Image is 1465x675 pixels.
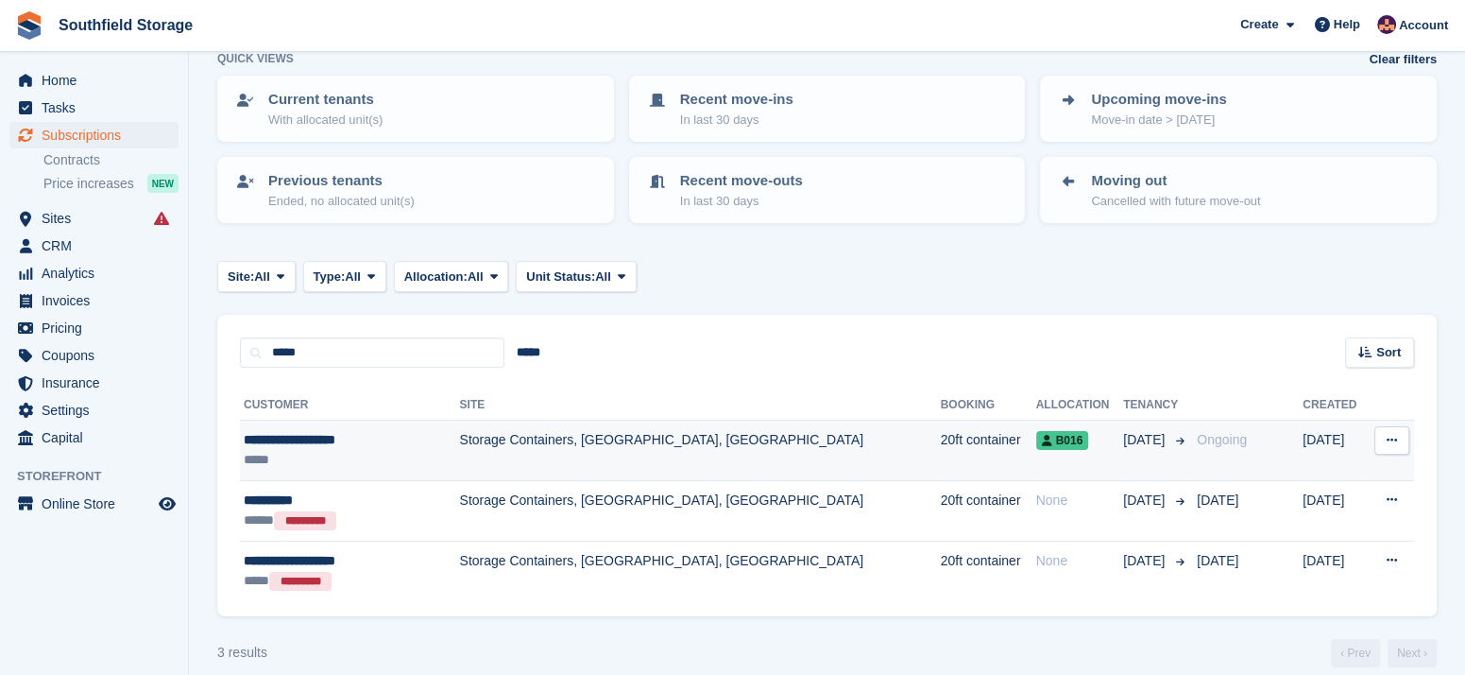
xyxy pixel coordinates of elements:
a: menu [9,95,179,121]
td: Storage Containers, [GEOGRAPHIC_DATA], [GEOGRAPHIC_DATA] [459,541,940,600]
span: All [595,268,611,286]
button: Site: All [217,261,296,292]
a: Previous tenants Ended, no allocated unit(s) [219,159,612,221]
span: Analytics [42,260,155,286]
td: [DATE] [1303,541,1367,600]
p: In last 30 days [680,192,803,211]
span: Home [42,67,155,94]
th: Booking [941,390,1036,421]
a: menu [9,67,179,94]
a: Moving out Cancelled with future move-out [1042,159,1435,221]
i: Smart entry sync failures have occurred [154,211,169,226]
span: All [254,268,270,286]
a: Upcoming move-ins Move-in date > [DATE] [1042,78,1435,140]
th: Allocation [1036,390,1124,421]
p: Move-in date > [DATE] [1091,111,1226,130]
span: [DATE] [1123,430,1168,450]
span: Online Store [42,491,155,517]
a: Clear filters [1369,50,1437,69]
img: Sharon Law [1377,15,1396,34]
a: Southfield Storage [51,9,200,41]
a: menu [9,370,179,396]
td: [DATE] [1303,421,1367,481]
td: Storage Containers, [GEOGRAPHIC_DATA], [GEOGRAPHIC_DATA] [459,421,940,481]
th: Created [1303,390,1367,421]
a: menu [9,491,179,517]
span: Site: [228,268,254,286]
span: Sites [42,205,155,232]
td: 20ft container [941,421,1036,481]
div: NEW [147,174,179,193]
a: Next [1388,639,1437,667]
span: Coupons [42,342,155,369]
span: [DATE] [1123,551,1168,571]
a: menu [9,233,179,259]
span: CRM [42,233,155,259]
th: Tenancy [1123,390,1189,421]
span: Insurance [42,370,155,396]
a: Preview store [156,493,179,515]
div: None [1036,491,1124,511]
a: Recent move-outs In last 30 days [631,159,1024,221]
a: Previous [1331,639,1380,667]
span: Create [1240,15,1278,34]
p: With allocated unit(s) [268,111,383,130]
nav: Page [1327,639,1440,667]
span: Pricing [42,315,155,341]
p: In last 30 days [680,111,793,130]
span: Price increases [43,175,134,193]
td: Storage Containers, [GEOGRAPHIC_DATA], [GEOGRAPHIC_DATA] [459,480,940,541]
span: Allocation: [404,268,468,286]
span: Storefront [17,467,188,486]
td: [DATE] [1303,480,1367,541]
button: Type: All [303,261,386,292]
span: Tasks [42,95,155,121]
p: Ended, no allocated unit(s) [268,192,415,211]
th: Customer [240,390,459,421]
span: B016 [1036,431,1089,450]
p: Recent move-outs [680,170,803,192]
p: Previous tenants [268,170,415,192]
button: Allocation: All [394,261,509,292]
td: 20ft container [941,480,1036,541]
a: menu [9,287,179,314]
span: Invoices [42,287,155,314]
div: None [1036,551,1124,571]
p: Cancelled with future move-out [1091,192,1260,211]
span: All [468,268,484,286]
span: Subscriptions [42,122,155,148]
p: Upcoming move-ins [1091,89,1226,111]
span: Help [1334,15,1360,34]
a: menu [9,122,179,148]
a: menu [9,342,179,369]
img: stora-icon-8386f47178a22dfd0bd8f6a31ec36ba5ce8667c1dd55bd0f319d3a0aa187defe.svg [15,11,43,40]
a: menu [9,205,179,232]
a: Current tenants With allocated unit(s) [219,78,612,140]
div: 3 results [217,643,267,663]
span: Account [1399,16,1448,35]
p: Moving out [1091,170,1260,192]
span: All [345,268,361,286]
h6: Quick views [217,50,294,67]
a: Recent move-ins In last 30 days [631,78,1024,140]
a: menu [9,315,179,341]
th: Site [459,390,940,421]
a: Price increases NEW [43,173,179,194]
span: [DATE] [1197,553,1238,568]
span: Unit Status: [526,268,595,286]
span: Type: [314,268,346,286]
a: menu [9,260,179,286]
span: [DATE] [1123,491,1168,511]
p: Recent move-ins [680,89,793,111]
span: Capital [42,424,155,451]
p: Current tenants [268,89,383,111]
button: Unit Status: All [516,261,636,292]
span: [DATE] [1197,493,1238,508]
a: Contracts [43,151,179,169]
span: Ongoing [1197,432,1247,447]
a: menu [9,397,179,424]
span: Settings [42,397,155,424]
td: 20ft container [941,541,1036,600]
a: menu [9,424,179,451]
span: Sort [1376,343,1401,362]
